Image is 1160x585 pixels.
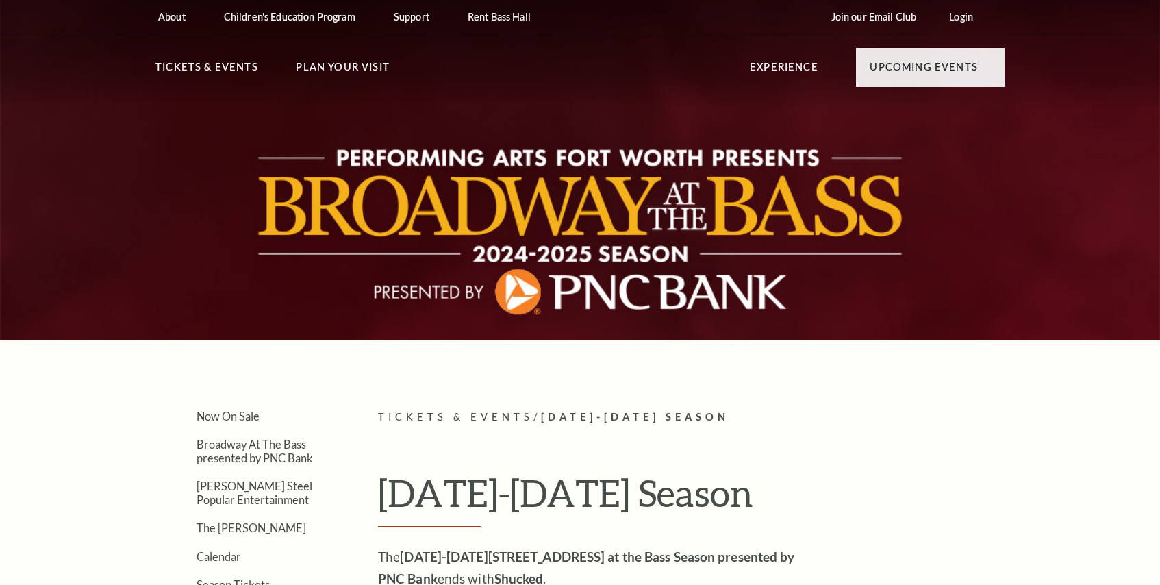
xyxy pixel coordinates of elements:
p: About [158,11,186,23]
p: Rent Bass Hall [468,11,531,23]
p: Experience [750,59,818,84]
p: Upcoming Events [870,59,978,84]
h1: [DATE]-[DATE] Season [378,471,1005,527]
p: Plan Your Visit [296,59,390,84]
span: Tickets & Events [378,411,533,423]
a: Now On Sale [197,410,260,423]
a: Calendar [197,550,241,563]
a: Broadway At The Bass presented by PNC Bank [197,438,313,464]
a: The [PERSON_NAME] [197,521,306,534]
p: Tickets & Events [155,59,258,84]
p: Support [394,11,429,23]
span: [DATE]-[DATE] Season [541,411,729,423]
p: / [378,409,1005,426]
a: [PERSON_NAME] Steel Popular Entertainment [197,480,312,506]
p: Children's Education Program [224,11,355,23]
